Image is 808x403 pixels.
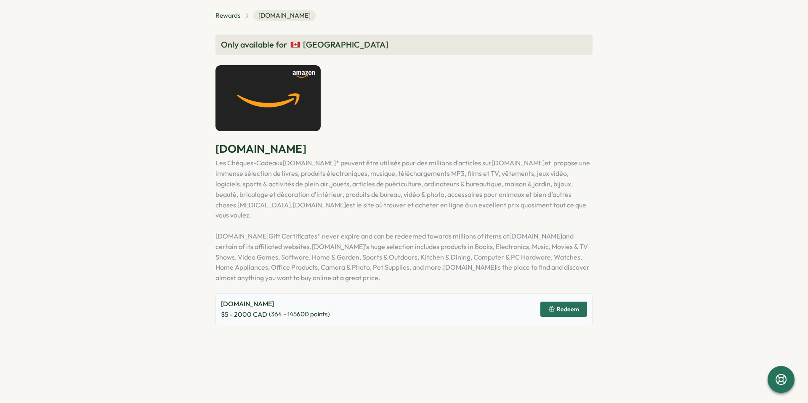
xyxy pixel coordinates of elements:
[215,159,283,167] span: Les Chèques-Cadeaux
[215,65,321,131] img: Amazon.ca
[492,159,545,167] a: [DOMAIN_NAME]
[268,232,509,240] span: Gift Certificates* never expire and can be redeemed towards millions of items at
[336,159,492,167] span: * peuvent être utilisés pour des millions d’articles sur
[221,38,287,51] span: Only available for
[215,232,268,240] a: [DOMAIN_NAME]
[557,306,579,312] span: Redeem
[443,263,496,271] a: [DOMAIN_NAME]
[293,201,346,209] a: [DOMAIN_NAME]
[540,302,587,317] button: Redeem
[215,159,590,209] span: et propose une immense sélection de livres, produits électroniques, musique, téléchargements MP3,...
[215,201,586,220] span: est le site où trouver et acheter en ligne à un excellent prix quasiment tout ce que vous voulez.
[509,232,562,240] a: [DOMAIN_NAME]
[253,10,316,21] span: [DOMAIN_NAME]
[290,40,300,50] img: Canada
[312,242,365,251] a: [DOMAIN_NAME]
[215,242,588,272] span: 's huge selection includes products in Books, Electronics, Music, Movies & TV Shows, Video Games,...
[215,141,593,156] p: [DOMAIN_NAME]
[221,299,330,309] p: [DOMAIN_NAME]
[215,11,241,20] a: Rewards
[221,309,267,320] span: $ 5 - 2000 CAD
[215,232,574,251] span: and certain of its affiliated websites.
[283,159,336,167] a: [DOMAIN_NAME]
[303,38,388,51] span: [GEOGRAPHIC_DATA]
[269,310,330,319] span: ( 364 - 145600 points)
